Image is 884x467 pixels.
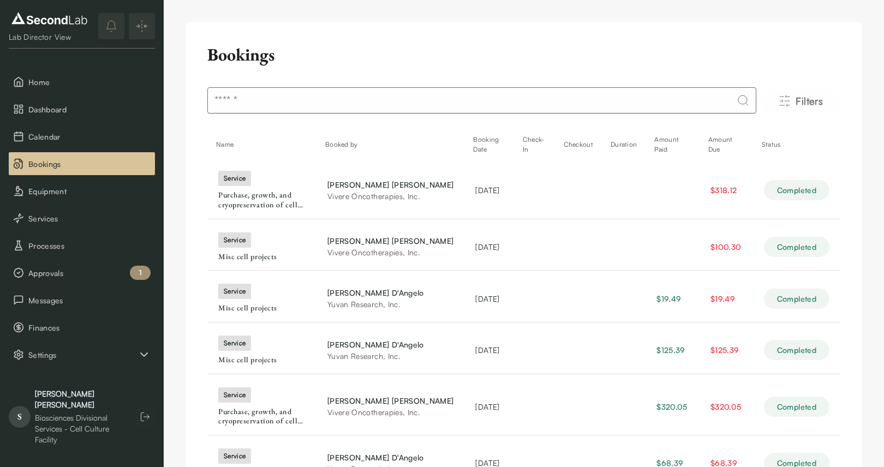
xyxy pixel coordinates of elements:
[710,294,735,303] span: $19.49
[35,388,124,410] div: [PERSON_NAME] [PERSON_NAME]
[28,267,151,279] span: Approvals
[327,406,453,418] div: Vivere Oncotherapies, Inc.
[207,44,275,65] h2: Bookings
[218,171,251,186] div: service
[796,93,823,109] span: Filters
[761,89,840,113] button: Filters
[218,190,306,209] div: Purchase, growth, and cryopreservation of cell lines
[9,10,90,27] img: logo
[218,355,306,365] div: Misc cell projects
[9,234,155,257] button: Processes
[656,402,687,411] span: $320.05
[9,179,155,202] button: Equipment
[9,289,155,312] a: Messages
[656,294,681,303] span: $19.49
[9,32,90,43] div: Lab Director View
[327,350,453,362] div: Yuvan Research, Inc.
[218,252,306,262] div: Misc cell projects
[28,131,151,142] span: Calendar
[700,131,753,158] th: Amount Due
[555,131,602,158] th: Checkout
[9,70,155,93] button: Home
[327,339,453,350] div: [PERSON_NAME] D'Angelo
[9,152,155,175] button: Bookings
[475,344,503,356] div: [DATE]
[475,184,503,196] div: [DATE]
[710,185,737,195] span: $318.12
[207,131,316,158] th: Name
[710,402,741,411] span: $320.05
[28,322,151,333] span: Finances
[9,207,155,230] a: Services
[327,190,453,202] div: Vivere Oncotherapies, Inc.
[464,131,513,158] th: Booking Date
[764,289,829,309] div: Completed
[710,242,741,252] span: $100.30
[28,158,151,170] span: Bookings
[218,407,306,426] div: Purchase, growth, and cryopreservation of cell lines
[129,13,155,39] button: Expand/Collapse sidebar
[135,407,155,427] button: Log out
[327,247,453,258] div: Vivere Oncotherapies, Inc.
[475,401,503,412] div: [DATE]
[316,131,464,158] th: Booked by
[218,387,251,403] div: service
[218,336,306,365] a: serviceMisc cell projects
[327,179,453,190] div: [PERSON_NAME] [PERSON_NAME]
[514,131,555,158] th: Check-In
[9,125,155,148] button: Calendar
[327,287,453,298] div: [PERSON_NAME] D'Angelo
[475,241,503,253] div: [DATE]
[9,98,155,121] button: Dashboard
[218,303,306,313] div: Misc cell projects
[218,284,306,313] a: serviceMisc cell projects
[646,131,700,158] th: Amount Paid
[218,387,306,426] a: servicePurchase, growth, and cryopreservation of cell lines
[35,412,124,445] div: Biosciences Divisional Services - Cell Culture Facility
[218,336,251,351] div: service
[327,395,453,406] div: [PERSON_NAME] [PERSON_NAME]
[764,340,829,360] div: Completed
[327,235,453,247] div: [PERSON_NAME] [PERSON_NAME]
[764,180,829,200] div: Completed
[28,349,138,361] span: Settings
[9,316,155,339] button: Finances
[218,284,251,299] div: service
[28,185,151,197] span: Equipment
[9,406,31,428] span: S
[602,131,646,158] th: Duration
[764,397,829,417] div: Completed
[130,266,151,280] div: 1
[28,295,151,306] span: Messages
[327,298,453,310] div: Yuvan Research, Inc.
[9,261,155,284] button: Approvals
[28,240,151,252] span: Processes
[28,104,151,115] span: Dashboard
[9,343,155,366] div: Settings sub items
[98,13,124,39] button: notifications
[218,448,251,464] div: service
[656,345,685,355] span: $125.39
[9,343,155,366] button: Settings
[764,237,829,257] div: Completed
[753,131,840,158] th: Status
[710,345,739,355] span: $125.39
[475,293,503,304] div: [DATE]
